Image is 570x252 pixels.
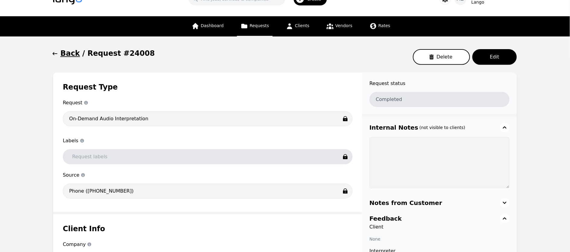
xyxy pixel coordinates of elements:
[250,23,269,28] span: Requests
[188,16,227,36] a: Dashboard
[370,199,442,207] h3: Notes from Customer
[335,23,352,28] span: Vendors
[60,49,80,58] h1: Back
[370,223,510,231] span: Client
[295,23,309,28] span: Clients
[63,172,353,179] span: Source
[366,16,394,36] a: Rates
[53,49,80,58] button: Back
[63,241,353,248] span: Company
[370,237,381,241] span: None
[63,224,353,234] h1: Client Info
[370,214,402,223] h3: Feedback
[82,49,155,58] h1: / Request #24008
[237,16,273,36] a: Requests
[420,124,466,131] h3: (not visible to clients)
[370,123,418,132] h3: Internal Notes
[370,80,510,87] span: Request status
[63,99,353,106] span: Request
[413,49,470,65] button: Delete
[472,49,517,65] button: Edit
[63,82,353,92] h1: Request Type
[323,16,356,36] a: Vendors
[282,16,313,36] a: Clients
[63,137,353,144] span: Labels
[379,23,390,28] span: Rates
[201,23,224,28] span: Dashboard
